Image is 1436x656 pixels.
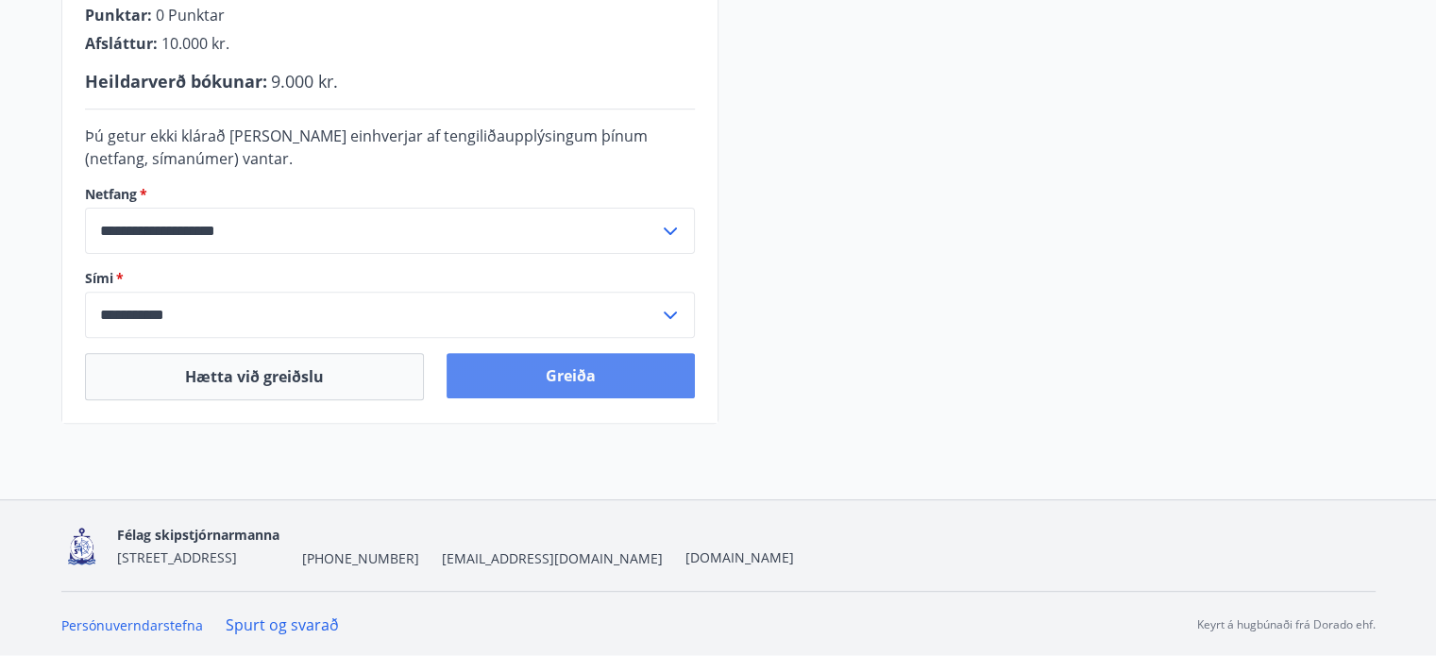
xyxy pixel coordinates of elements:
span: [EMAIL_ADDRESS][DOMAIN_NAME] [442,549,663,568]
button: Hætta við greiðslu [85,353,424,400]
span: Afsláttur : [85,33,158,54]
span: Félag skipstjórnarmanna [117,526,279,544]
a: Spurt og svarað [226,614,339,635]
span: [PHONE_NUMBER] [302,549,419,568]
a: [DOMAIN_NAME] [685,548,794,566]
label: Sími [85,269,695,288]
span: Þú getur ekki klárað [PERSON_NAME] einhverjar af tengiliðaupplýsingum þínum (netfang, símanúmer) ... [85,126,648,169]
a: Persónuverndarstefna [61,616,203,634]
span: Punktar : [85,5,152,25]
label: Netfang [85,185,695,204]
p: Keyrt á hugbúnaði frá Dorado ehf. [1197,616,1376,633]
span: [STREET_ADDRESS] [117,548,237,566]
span: Heildarverð bókunar : [85,70,267,93]
button: Greiða [447,353,695,398]
span: 10.000 kr. [161,33,229,54]
img: 4fX9JWmG4twATeQ1ej6n556Sc8UHidsvxQtc86h8.png [61,526,102,566]
span: 9.000 kr. [271,70,338,93]
span: 0 Punktar [156,5,225,25]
